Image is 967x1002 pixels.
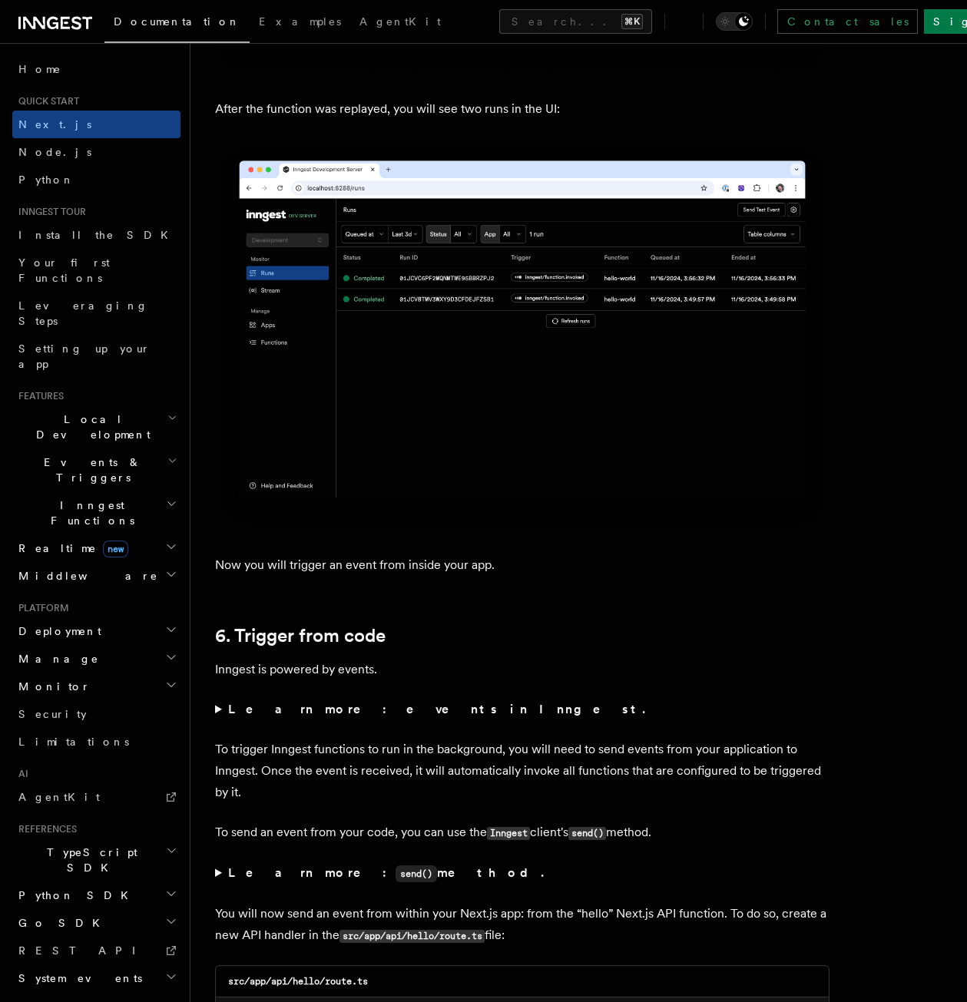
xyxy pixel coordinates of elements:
[114,15,240,28] span: Documentation
[777,9,918,34] a: Contact sales
[12,645,180,673] button: Manage
[12,568,158,584] span: Middleware
[12,405,180,448] button: Local Development
[12,249,180,292] a: Your first Functions
[215,699,830,720] summary: Learn more: events in Inngest.
[12,971,142,986] span: System events
[12,448,180,491] button: Events & Triggers
[215,862,830,885] summary: Learn more:send()method.
[12,221,180,249] a: Install the SDK
[499,9,652,34] button: Search...⌘K
[18,708,87,720] span: Security
[215,554,830,576] p: Now you will trigger an event from inside your app.
[104,5,250,43] a: Documentation
[568,827,606,840] code: send()
[18,229,177,241] span: Install the SDK
[350,5,450,41] a: AgentKit
[12,673,180,700] button: Monitor
[215,903,830,947] p: You will now send an event from within your Next.js app: from the “hello” Next.js API function. T...
[228,976,368,987] code: src/app/api/hello/route.ts
[12,909,180,937] button: Go SDK
[12,881,180,909] button: Python SDK
[12,845,166,875] span: TypeScript SDK
[12,915,109,931] span: Go SDK
[12,783,180,811] a: AgentKit
[396,865,437,882] code: send()
[12,728,180,756] a: Limitations
[12,335,180,378] a: Setting up your app
[716,12,753,31] button: Toggle dark mode
[18,118,91,131] span: Next.js
[18,791,100,803] span: AgentKit
[12,562,180,590] button: Middleware
[12,823,77,835] span: References
[12,964,180,992] button: System events
[12,651,99,666] span: Manage
[12,498,166,528] span: Inngest Functions
[18,146,91,158] span: Node.js
[18,342,151,370] span: Setting up your app
[12,700,180,728] a: Security
[228,865,547,880] strong: Learn more: method.
[12,679,91,694] span: Monitor
[215,144,830,530] img: Inngest Dev Server web interface's runs tab with two runs listed
[12,491,180,534] button: Inngest Functions
[12,602,69,614] span: Platform
[18,736,129,748] span: Limitations
[215,659,830,680] p: Inngest is powered by events.
[18,256,110,284] span: Your first Functions
[12,937,180,964] a: REST API
[228,702,648,716] strong: Learn more: events in Inngest.
[18,944,149,957] span: REST API
[250,5,350,41] a: Examples
[12,768,28,780] span: AI
[359,15,441,28] span: AgentKit
[215,625,386,647] a: 6. Trigger from code
[259,15,341,28] span: Examples
[18,299,148,327] span: Leveraging Steps
[339,930,485,943] code: src/app/api/hello/route.ts
[12,206,86,218] span: Inngest tour
[12,55,180,83] a: Home
[12,617,180,645] button: Deployment
[12,138,180,166] a: Node.js
[12,292,180,335] a: Leveraging Steps
[487,827,530,840] code: Inngest
[215,739,830,803] p: To trigger Inngest functions to run in the background, you will need to send events from your app...
[12,166,180,193] a: Python
[12,534,180,562] button: Realtimenew
[12,838,180,881] button: TypeScript SDK
[12,541,128,556] span: Realtime
[103,541,128,557] span: new
[215,98,830,120] p: After the function was replayed, you will see two runs in the UI:
[621,14,643,29] kbd: ⌘K
[12,888,137,903] span: Python SDK
[12,111,180,138] a: Next.js
[18,174,75,186] span: Python
[12,412,167,442] span: Local Development
[12,623,101,639] span: Deployment
[12,455,167,485] span: Events & Triggers
[215,822,830,844] p: To send an event from your code, you can use the client's method.
[12,390,64,402] span: Features
[12,95,79,107] span: Quick start
[18,61,61,77] span: Home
